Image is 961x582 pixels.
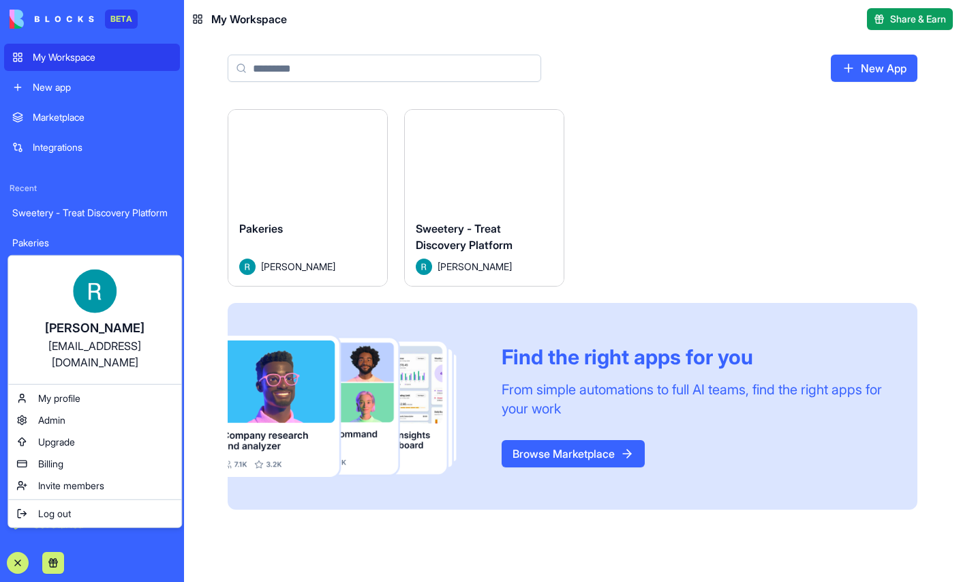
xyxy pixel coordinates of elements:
div: [PERSON_NAME] [22,319,168,338]
div: Sweetery - Treat Discovery Platform [12,206,172,220]
img: ACg8ocIQaqk-1tPQtzwxiZ7ZlP6dcFgbwUZ5nqaBNAw22a2oECoLioo=s96-c [73,270,117,313]
a: My profile [11,388,179,409]
span: Billing [38,457,63,471]
span: Log out [38,507,71,521]
span: Upgrade [38,435,75,449]
span: Invite members [38,479,104,493]
a: [PERSON_NAME][EMAIL_ADDRESS][DOMAIN_NAME] [11,259,179,381]
a: Billing [11,453,179,475]
a: Invite members [11,475,179,497]
span: Recent [4,183,180,194]
div: Pakeries [12,236,172,250]
span: My profile [38,392,80,405]
a: Upgrade [11,431,179,453]
div: [EMAIL_ADDRESS][DOMAIN_NAME] [22,338,168,370]
span: Admin [38,413,65,427]
a: Admin [11,409,179,431]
